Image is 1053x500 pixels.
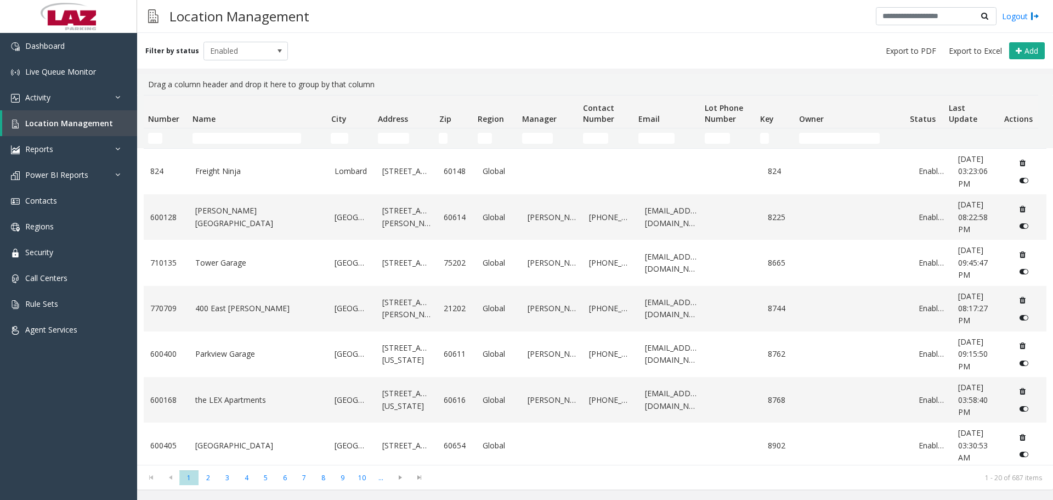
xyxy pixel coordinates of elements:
input: Contact Number Filter [583,133,609,144]
span: Number [148,114,179,124]
span: Rule Sets [25,299,58,309]
span: Page 3 [218,470,237,485]
input: Number Filter [148,133,162,144]
span: Export to Excel [949,46,1002,57]
a: 60611 [444,348,469,360]
a: 600405 [150,440,182,452]
a: 8762 [768,348,794,360]
a: [EMAIL_ADDRESS][DOMAIN_NAME] [645,387,699,412]
button: Delete [1014,291,1032,309]
a: [GEOGRAPHIC_DATA] [335,211,369,223]
a: [DATE] 03:30:53 AM [958,427,1001,464]
span: Manager [522,114,557,124]
a: [STREET_ADDRESS] [382,165,431,177]
a: [DATE] 03:58:40 PM [958,381,1001,418]
a: [GEOGRAPHIC_DATA] [335,348,369,360]
span: Page 11 [371,470,390,485]
img: 'icon' [11,249,20,257]
a: [STREET_ADDRESS] [382,440,431,452]
button: Disable [1014,354,1034,372]
span: Page 10 [352,470,371,485]
a: [EMAIL_ADDRESS][DOMAIN_NAME] [645,205,699,229]
img: 'icon' [11,94,20,103]
a: [DATE] 08:17:27 PM [958,290,1001,327]
th: Status [905,95,944,128]
img: 'icon' [11,197,20,206]
a: [GEOGRAPHIC_DATA] [335,440,369,452]
span: [DATE] 08:22:58 PM [958,199,988,234]
button: Delete [1014,200,1032,217]
img: pageIcon [148,3,158,30]
input: Key Filter [760,133,769,144]
td: City Filter [326,128,373,148]
a: [EMAIL_ADDRESS][DOMAIN_NAME] [645,251,699,276]
span: Page 5 [256,470,275,485]
span: Page 4 [237,470,256,485]
a: Global [483,394,514,406]
a: 600400 [150,348,182,360]
a: Global [483,211,514,223]
img: 'icon' [11,274,20,283]
a: 60614 [444,211,469,223]
span: Email [638,114,660,124]
kendo-pager-info: 1 - 20 of 687 items [435,473,1042,482]
a: Global [483,165,514,177]
input: Owner Filter [799,133,880,144]
span: Last Update [949,103,977,124]
a: Enabled [919,211,944,223]
td: Actions Filter [999,128,1038,148]
a: 824 [150,165,182,177]
a: 8744 [768,302,794,314]
span: Address [378,114,408,124]
a: Tower Garage [195,257,322,269]
td: Key Filter [756,128,795,148]
a: [DATE] 09:45:47 PM [958,244,1001,281]
input: City Filter [331,133,348,144]
a: [GEOGRAPHIC_DATA] [335,257,369,269]
button: Delete [1014,337,1032,355]
td: Lot Phone Number Filter [700,128,756,148]
a: [DATE] 09:15:50 PM [958,336,1001,373]
td: Zip Filter [434,128,473,148]
span: [DATE] 09:15:50 PM [958,336,988,372]
a: 400 East [PERSON_NAME] [195,302,322,314]
a: Global [483,257,514,269]
a: Global [483,302,514,314]
button: Disable [1014,263,1034,280]
button: Disable [1014,308,1034,326]
a: 824 [768,165,794,177]
span: Go to the last page [410,470,429,485]
td: Region Filter [473,128,518,148]
span: Key [760,114,774,124]
a: 60654 [444,440,469,452]
a: Enabled [919,440,944,452]
a: [PHONE_NUMBER] [589,348,632,360]
img: logout [1031,10,1039,22]
input: Zip Filter [439,133,448,144]
a: 600168 [150,394,182,406]
a: [PHONE_NUMBER] [589,211,632,223]
span: [DATE] 08:17:27 PM [958,291,988,326]
button: Disable [1014,172,1034,189]
a: [PERSON_NAME][GEOGRAPHIC_DATA] [195,205,322,229]
input: Name Filter [193,133,301,144]
a: Lombard [335,165,369,177]
span: Region [478,114,504,124]
span: Location Management [25,118,113,128]
div: Data table [137,95,1053,465]
td: Contact Number Filter [579,128,634,148]
button: Export to Excel [944,43,1006,59]
span: Export to PDF [886,46,936,57]
a: [STREET_ADDRESS] [382,257,431,269]
input: Lot Phone Number Filter [705,133,731,144]
button: Export to PDF [881,43,941,59]
a: [PERSON_NAME] [528,257,576,269]
span: [DATE] 03:23:06 PM [958,154,988,189]
span: [DATE] 03:58:40 PM [958,382,988,417]
a: 60148 [444,165,469,177]
span: [DATE] 03:30:53 AM [958,428,988,463]
a: [STREET_ADDRESS][PERSON_NAME] [382,205,431,229]
a: Logout [1002,10,1039,22]
span: Page 7 [295,470,314,485]
button: Add [1009,42,1045,60]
